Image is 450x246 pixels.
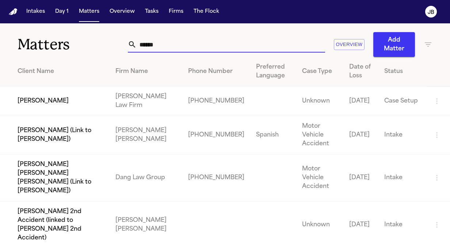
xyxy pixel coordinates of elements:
div: Status [384,67,421,76]
img: Finch Logo [9,8,18,15]
td: [PHONE_NUMBER] [182,116,250,154]
button: The Flock [191,5,222,18]
button: Overview [107,5,138,18]
td: Spanish [250,116,296,154]
td: Motor Vehicle Accident [296,116,343,154]
button: Firms [166,5,186,18]
div: Phone Number [188,67,244,76]
div: Firm Name [115,67,176,76]
div: Client Name [18,67,104,76]
td: Motor Vehicle Accident [296,154,343,201]
button: Overview [334,39,365,50]
td: [PERSON_NAME] Law Firm [110,87,182,116]
td: [DATE] [343,87,378,116]
td: [DATE] [343,154,378,201]
td: [PERSON_NAME] [PERSON_NAME] [110,116,182,154]
div: Date of Loss [349,63,373,80]
button: Tasks [142,5,161,18]
td: [PHONE_NUMBER] [182,87,250,116]
a: Home [9,8,18,15]
td: Case Setup [378,87,427,116]
button: Matters [76,5,102,18]
div: Preferred Language [256,63,290,80]
td: Dang Law Group [110,154,182,201]
button: Add Matter [373,32,415,57]
h1: Matters [18,35,128,54]
td: Intake [378,116,427,154]
td: Unknown [296,87,343,116]
div: Case Type [302,67,337,76]
button: Day 1 [52,5,72,18]
td: [DATE] [343,116,378,154]
td: Intake [378,154,427,201]
button: Intakes [23,5,48,18]
td: [PHONE_NUMBER] [182,154,250,201]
